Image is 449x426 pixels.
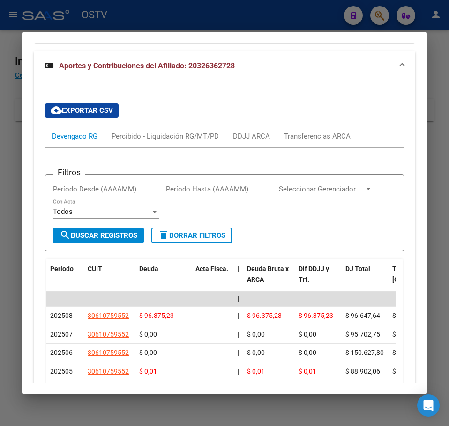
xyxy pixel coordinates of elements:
span: | [238,349,239,356]
div: Open Intercom Messenger [417,394,440,417]
span: $ 95.702,75 [345,331,380,338]
span: Acta Fisca. [195,265,228,272]
span: $ 0,00 [247,349,265,356]
span: Deuda Bruta x ARCA [247,265,289,283]
span: DJ Total [345,265,370,272]
button: Borrar Filtros [151,228,232,243]
span: $ 0,00 [139,349,157,356]
span: $ 96.375,23 [299,312,333,319]
span: $ 96.647,64 [345,312,380,319]
span: $ 0,00 [139,331,157,338]
span: $ 96.375,23 [139,312,174,319]
datatable-header-cell: Tot. Trf. Bruto [389,259,435,300]
datatable-header-cell: Dif DDJJ y Trf. [295,259,342,300]
div: DDJJ ARCA [233,131,270,141]
datatable-header-cell: | [182,259,192,300]
span: $ 272,41 [392,312,418,319]
span: | [186,265,188,272]
datatable-header-cell: Deuda [135,259,182,300]
span: 202505 [50,367,73,375]
span: Período [50,265,74,272]
span: | [186,367,187,375]
h3: Filtros [53,167,85,177]
span: CUIT [88,265,102,272]
span: 202507 [50,331,73,338]
datatable-header-cell: | [234,259,243,300]
span: Buscar Registros [60,231,137,240]
span: | [186,349,187,356]
span: $ 0,01 [247,367,265,375]
span: $ 0,00 [299,331,316,338]
span: | [186,295,188,302]
span: Todos [53,207,73,216]
span: | [186,312,187,319]
button: Exportar CSV [45,103,119,118]
span: $ 0,00 [247,331,265,338]
span: Deuda [139,265,158,272]
div: Percibido - Liquidación RG/MT/PD [112,131,219,141]
span: $ 0,01 [139,367,157,375]
span: | [238,331,239,338]
span: $ 150.627,80 [392,349,431,356]
datatable-header-cell: Período [46,259,84,300]
mat-expansion-panel-header: Aportes y Contribuciones del Afiliado: 20326362728 [34,51,415,81]
span: $ 96.375,23 [247,312,282,319]
span: | [238,265,239,272]
span: $ 88.902,05 [392,367,427,375]
mat-icon: search [60,229,71,241]
span: Seleccionar Gerenciador [279,185,364,193]
span: $ 88.902,06 [345,367,380,375]
span: $ 0,01 [299,367,316,375]
span: | [238,367,239,375]
mat-icon: delete [158,229,169,241]
span: $ 150.627,80 [345,349,384,356]
span: Borrar Filtros [158,231,225,240]
span: Exportar CSV [51,106,113,115]
span: 30610759552 [88,349,129,356]
span: 30610759552 [88,367,129,375]
datatable-header-cell: DJ Total [342,259,389,300]
button: Buscar Registros [53,228,144,243]
div: Devengado RG [52,131,97,141]
span: 30610759552 [88,312,129,319]
div: Transferencias ARCA [284,131,351,141]
mat-icon: cloud_download [51,104,62,116]
span: $ 95.702,75 [392,331,427,338]
span: Dif DDJJ y Trf. [299,265,329,283]
span: | [186,331,187,338]
span: Aportes y Contribuciones del Afiliado: 20326362728 [59,61,235,70]
span: 30610759552 [88,331,129,338]
datatable-header-cell: Deuda Bruta x ARCA [243,259,295,300]
datatable-header-cell: Acta Fisca. [192,259,234,300]
span: | [238,295,239,302]
span: $ 0,00 [299,349,316,356]
datatable-header-cell: CUIT [84,259,135,300]
span: | [238,312,239,319]
span: 202506 [50,349,73,356]
span: 202508 [50,312,73,319]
